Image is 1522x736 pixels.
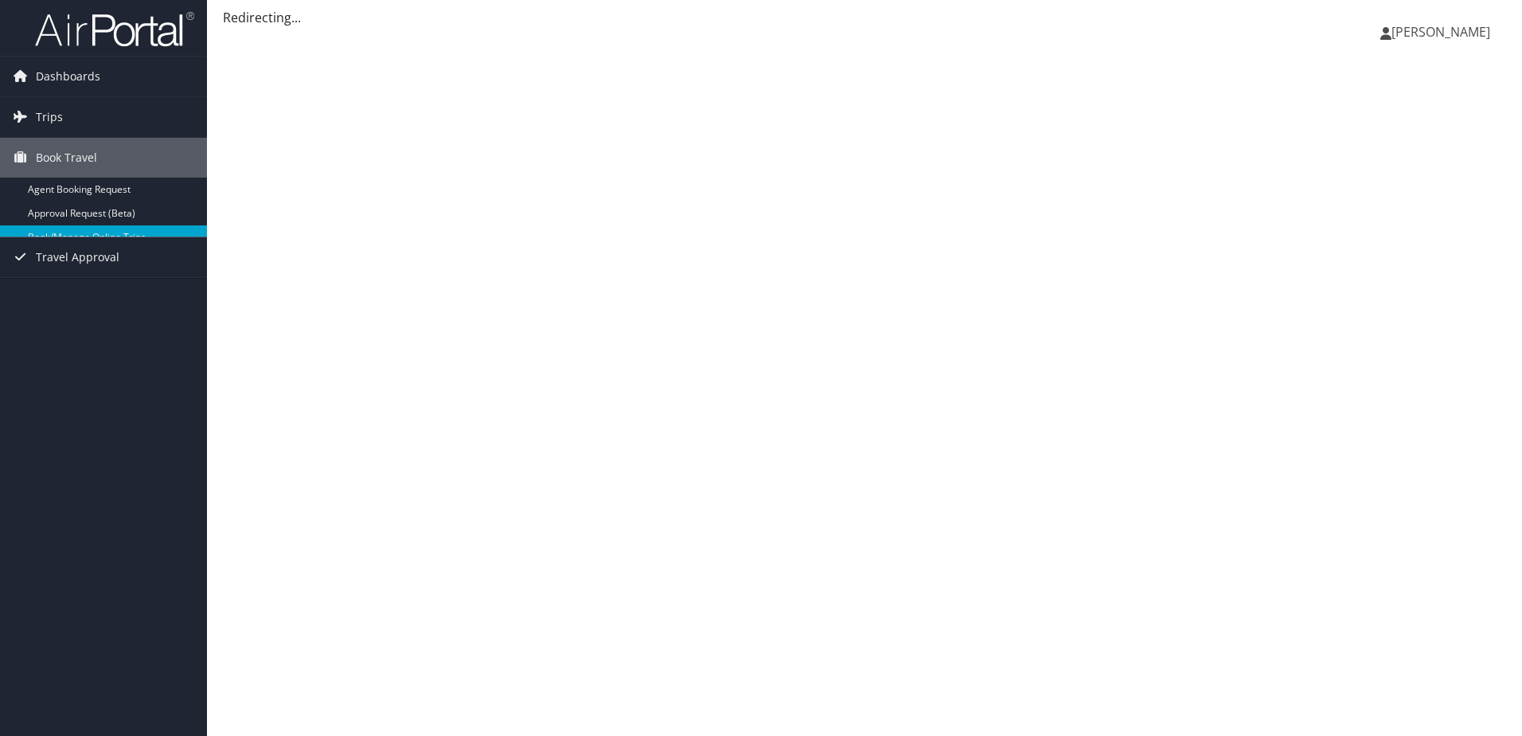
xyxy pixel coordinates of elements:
[36,138,97,178] span: Book Travel
[35,10,194,48] img: airportal-logo.png
[1380,8,1506,56] a: [PERSON_NAME]
[223,8,1506,27] div: Redirecting...
[36,237,119,277] span: Travel Approval
[36,57,100,96] span: Dashboards
[1391,23,1490,41] span: [PERSON_NAME]
[36,97,63,137] span: Trips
